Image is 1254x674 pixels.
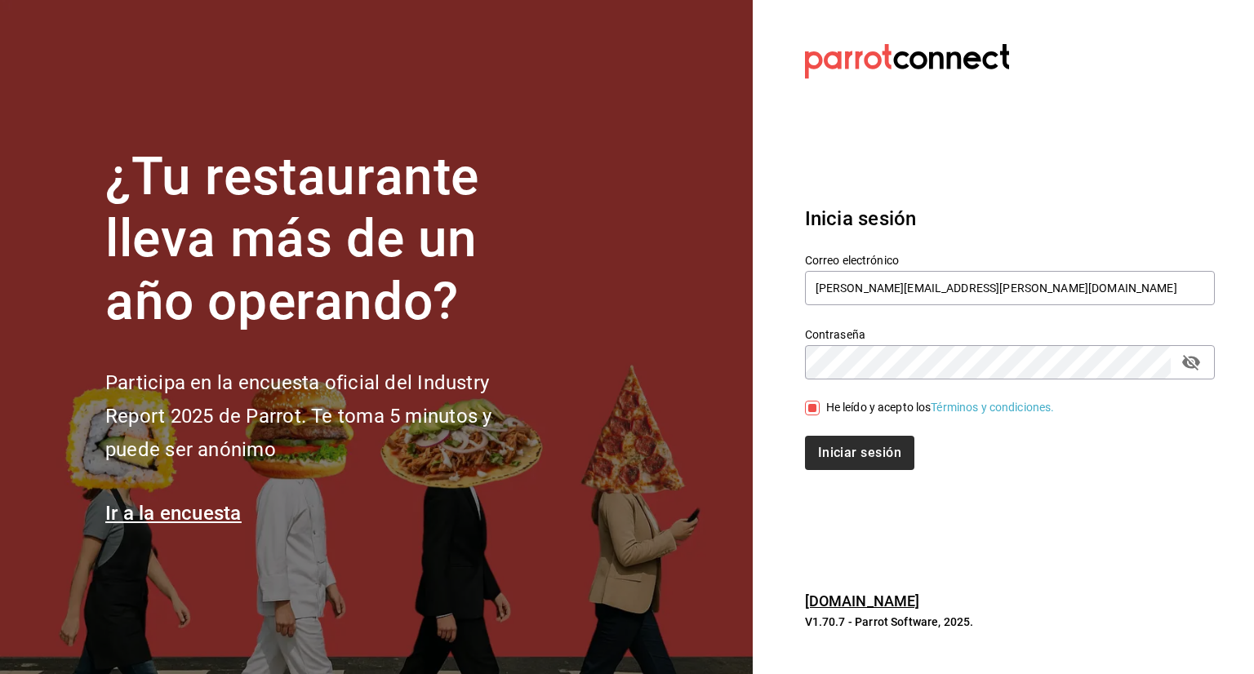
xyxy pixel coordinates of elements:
[105,146,546,334] h1: ¿Tu restaurante lleva más de un año operando?
[1177,348,1205,376] button: passwordField
[805,254,1215,265] label: Correo electrónico
[805,436,914,470] button: Iniciar sesión
[805,614,1215,630] p: V1.70.7 - Parrot Software, 2025.
[105,502,242,525] a: Ir a la encuesta
[805,204,1215,233] h3: Inicia sesión
[805,271,1215,305] input: Ingresa tu correo electrónico
[805,592,920,610] a: [DOMAIN_NAME]
[931,401,1054,414] a: Términos y condiciones.
[105,366,546,466] h2: Participa en la encuesta oficial del Industry Report 2025 de Parrot. Te toma 5 minutos y puede se...
[805,328,1215,339] label: Contraseña
[826,399,1055,416] div: He leído y acepto los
